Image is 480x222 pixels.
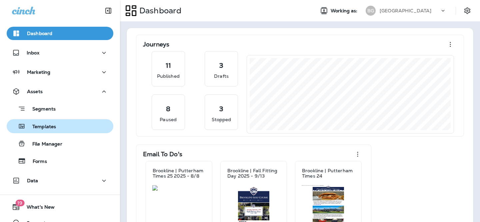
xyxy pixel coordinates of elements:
[7,200,113,214] button: 19What's New
[26,124,56,130] p: Templates
[380,8,431,13] p: [GEOGRAPHIC_DATA]
[157,73,180,79] p: Published
[7,46,113,59] button: Inbox
[219,62,223,69] p: 3
[7,119,113,133] button: Templates
[166,105,170,112] p: 8
[153,168,205,179] p: Brookline | Putterham Times 25 2025 - 8/8
[7,174,113,187] button: Data
[20,204,55,212] span: What's New
[137,6,181,16] p: Dashboard
[212,116,231,123] p: Stopped
[166,62,171,69] p: 11
[143,41,169,48] p: Journeys
[7,85,113,98] button: Assets
[27,89,43,94] p: Assets
[461,5,473,17] button: Settings
[7,137,113,151] button: File Manager
[7,65,113,79] button: Marketing
[227,168,280,179] p: Brookline | Fall Fitting Day 2025 - 9/13
[27,178,38,183] p: Data
[7,154,113,168] button: Forms
[7,27,113,40] button: Dashboard
[26,141,62,148] p: File Manager
[366,6,376,16] div: BG
[7,101,113,116] button: Segments
[302,168,355,179] p: Brookline | Putterham Times 24
[160,116,177,123] p: Paused
[99,4,118,17] button: Collapse Sidebar
[26,159,47,165] p: Forms
[27,69,50,75] p: Marketing
[27,31,52,36] p: Dashboard
[26,106,56,113] p: Segments
[15,200,24,206] span: 19
[214,73,229,79] p: Drafts
[27,50,39,55] p: Inbox
[152,185,206,191] img: 026376ca-42df-4b02-b012-e439ff458e09.jpg
[331,8,359,14] span: Working as:
[143,151,182,158] p: Email To Do's
[219,105,223,112] p: 3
